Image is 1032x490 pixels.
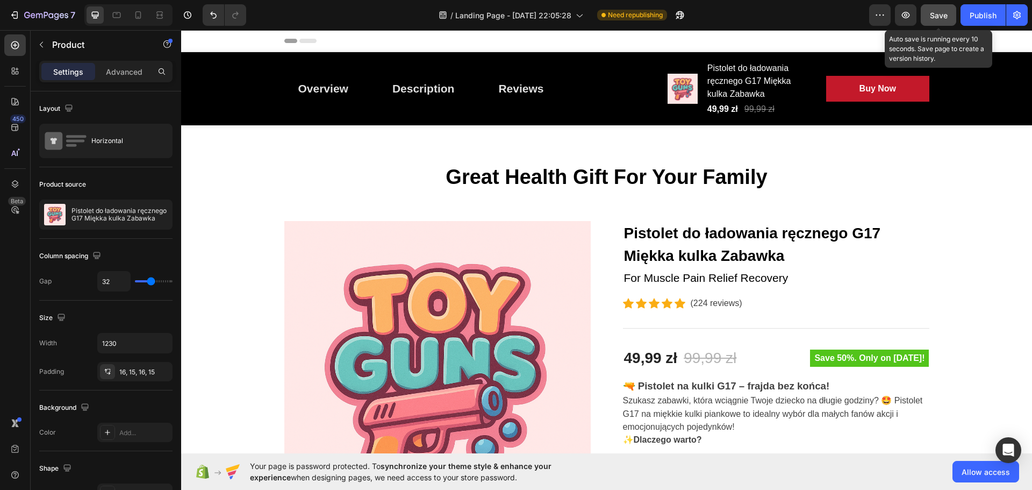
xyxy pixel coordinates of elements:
p: Product [52,38,144,51]
div: 99,99 zł [501,316,556,340]
p: Advanced [106,66,142,77]
p: 7 [70,9,75,22]
div: Add... [119,428,170,438]
h2: Pistolet do ładowania ręcznego G17 Miękka kulka Zabawka [525,31,628,72]
img: product feature img [44,204,66,225]
div: Buy Now [678,52,715,65]
div: Beta [8,197,26,205]
div: Publish [970,10,997,21]
p: For Muscle Pain Relief Recovery [443,239,747,257]
div: Size [39,311,68,325]
button: Publish [961,4,1006,26]
span: Landing Page - [DATE] 22:05:28 [455,10,571,21]
button: 7 [4,4,80,26]
p: (224 reviews) [510,267,561,280]
div: Layout [39,102,75,116]
span: Save [930,11,948,20]
h2: Great Health Gift For Your Family [103,134,748,161]
p: Pistolet do ładowania ręcznego G17 Miękka kulka Zabawka [71,207,168,222]
span: / [450,10,453,21]
div: Open Intercom Messenger [995,437,1021,463]
div: 49,99 zł [525,72,558,87]
p: Szukasz zabawki, która wciągnie Twoje dziecko na długie godziny? 🤩 Pistolet G17 na miękkie kulki ... [442,366,742,401]
div: Reviews [317,50,362,67]
button: Allow access [952,461,1019,482]
span: Allow access [962,466,1010,478]
span: Need republishing [608,10,663,20]
div: Width [39,338,57,348]
div: Gap [39,276,52,286]
span: synchronize your theme style & enhance your experience [250,461,551,482]
div: Color [39,428,56,437]
div: Column spacing [39,249,103,264]
div: 450 [10,115,26,123]
input: Auto [98,333,172,353]
div: Horizontal [91,129,157,153]
button: Buy Now [645,46,748,72]
iframe: Design area [181,30,1032,453]
pre: Save 50%. Only on [DATE]! [629,319,748,337]
div: Shape [39,461,74,476]
h3: 🔫 Pistolet na kulki G17 – frajda bez końca! [442,350,649,361]
a: Description [197,44,288,74]
div: Background [39,401,91,415]
input: Auto [98,272,130,291]
div: Padding [39,367,64,377]
div: Product source [39,180,86,189]
h2: Pistolet do ładowania ręcznego G17 Miękka kulka Zabawka [442,191,748,238]
div: 49,99 zł [442,316,498,340]
p: Settings [53,66,83,77]
p: ✨ [442,405,521,414]
button: Save [921,4,956,26]
a: Reviews [303,44,376,74]
div: Undo/Redo [203,4,246,26]
div: 99,99 zł [562,72,594,87]
div: Description [211,50,274,67]
div: 16, 15, 16, 15 [119,367,170,377]
span: Your page is password protected. To when designing pages, we need access to your store password. [250,460,593,483]
strong: Dlaczego warto? [453,405,521,414]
